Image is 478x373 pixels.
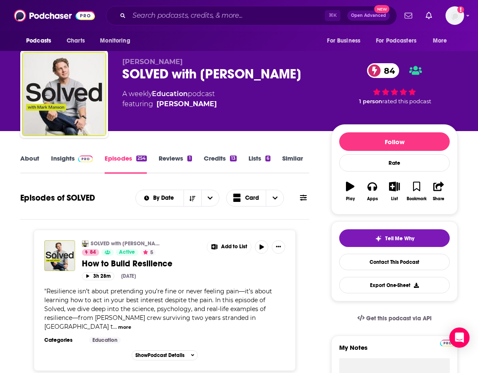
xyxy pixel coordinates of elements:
[122,58,183,66] span: [PERSON_NAME]
[100,35,130,47] span: Monitoring
[457,6,464,13] svg: Add a profile image
[446,6,464,25] span: Logged in as cmand-c
[427,33,458,49] button: open menu
[82,258,173,269] span: How to Build Resilience
[391,196,398,201] div: List
[433,196,444,201] div: Share
[405,176,427,207] button: Bookmark
[82,258,201,269] a: How to Build Resilience
[325,10,340,21] span: ⌘ K
[22,52,106,136] img: SOLVED with Mark Manson
[152,90,188,98] a: Education
[347,11,390,21] button: Open AdvancedNew
[61,33,90,49] a: Charts
[106,6,397,25] div: Search podcasts, credits, & more...
[136,195,184,201] button: open menu
[382,98,431,105] span: rated this podcast
[118,324,131,331] button: more
[14,8,95,24] img: Podchaser - Follow, Share and Rate Podcasts
[129,9,325,22] input: Search podcasts, credits, & more...
[272,240,285,254] button: Show More Button
[82,249,99,256] a: 84
[157,99,217,109] a: Mark Manson
[375,235,382,242] img: tell me why sparkle
[44,337,82,343] h3: Categories
[91,240,160,247] a: SOLVED with [PERSON_NAME]
[351,308,438,329] a: Get this podcast via API
[116,249,138,256] a: Active
[440,338,455,346] a: Pro website
[446,6,464,25] button: Show profile menu
[119,248,135,257] span: Active
[67,35,85,47] span: Charts
[367,63,399,78] a: 84
[26,35,51,47] span: Podcasts
[339,132,450,151] button: Follow
[44,240,75,271] img: How to Build Resilience
[135,190,219,207] h2: Choose List sort
[44,287,272,330] span: "
[428,176,450,207] button: Share
[136,156,147,161] div: 254
[366,315,432,322] span: Get this podcast via API
[201,190,219,206] button: open menu
[94,33,141,49] button: open menu
[359,98,382,105] span: 1 person
[153,195,177,201] span: By Date
[78,156,93,162] img: Podchaser Pro
[339,254,450,270] a: Contact This Podcast
[265,156,270,161] div: 6
[440,340,455,346] img: Podchaser Pro
[20,154,39,174] a: About
[374,5,389,13] span: New
[375,63,399,78] span: 84
[383,176,405,207] button: List
[82,240,89,247] img: SOLVED with Mark Manson
[446,6,464,25] img: User Profile
[121,273,136,279] div: [DATE]
[184,190,201,206] button: Sort Direction
[407,196,427,201] div: Bookmark
[401,8,416,23] a: Show notifications dropdown
[327,35,360,47] span: For Business
[361,176,383,207] button: Apps
[321,33,371,49] button: open menu
[20,193,95,203] h1: Episodes of SOLVED
[135,352,184,358] span: Show Podcast Details
[44,287,272,330] span: Resilience isn’t about pretending you’re fine or never feeling pain—it’s about learning how to ac...
[140,249,156,256] button: 5
[20,33,62,49] button: open menu
[339,343,450,358] label: My Notes
[422,8,435,23] a: Show notifications dropdown
[339,176,361,207] button: Play
[230,156,237,161] div: 13
[159,154,192,174] a: Reviews1
[449,327,470,348] div: Open Intercom Messenger
[207,240,251,254] button: Show More Button
[113,323,117,330] span: ...
[221,244,247,250] span: Add to List
[82,272,114,280] button: 3h 28m
[331,58,458,110] div: 84 1 personrated this podcast
[370,33,429,49] button: open menu
[89,337,121,343] a: Education
[385,235,414,242] span: Tell Me Why
[90,248,96,257] span: 84
[105,154,147,174] a: Episodes254
[132,350,198,360] button: ShowPodcast Details
[282,154,303,174] a: Similar
[367,196,378,201] div: Apps
[187,156,192,161] div: 1
[122,89,217,109] div: A weekly podcast
[339,154,450,172] div: Rate
[51,154,93,174] a: InsightsPodchaser Pro
[351,13,386,18] span: Open Advanced
[346,196,355,201] div: Play
[226,190,284,207] button: Choose View
[376,35,416,47] span: For Podcasters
